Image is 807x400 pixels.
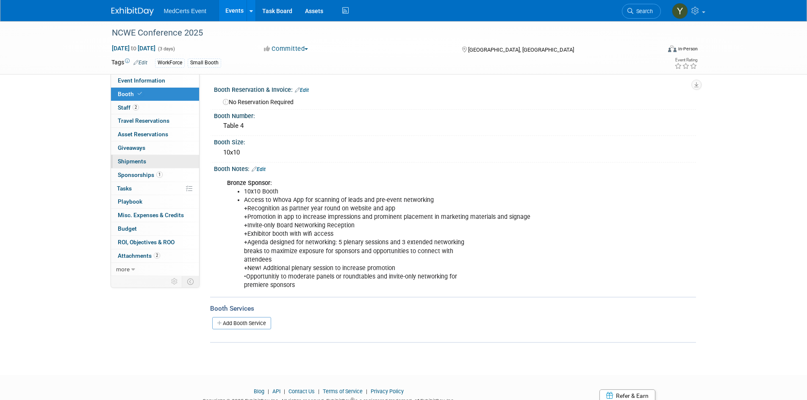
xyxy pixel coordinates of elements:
[111,88,199,101] a: Booth
[261,44,311,53] button: Committed
[288,388,315,394] a: Contact Us
[214,163,696,174] div: Booth Notes:
[138,91,142,96] i: Booth reservation complete
[118,198,142,205] span: Playbook
[668,45,677,52] img: Format-Inperson.png
[244,188,598,196] li: 10x10 Booth
[272,388,280,394] a: API
[118,171,163,178] span: Sponsorships
[111,141,199,154] a: Giveaways
[214,110,696,120] div: Booth Number:
[220,119,690,132] div: Table 4
[672,3,688,19] img: Yenexis Quintana
[111,74,199,87] a: Event Information
[133,60,147,66] a: Edit
[109,25,648,41] div: NCWE Conference 2025
[157,46,175,52] span: (3 days)
[118,144,145,151] span: Giveaways
[371,388,404,394] a: Privacy Policy
[468,47,574,53] span: [GEOGRAPHIC_DATA], [GEOGRAPHIC_DATA]
[622,4,661,19] a: Search
[130,45,138,52] span: to
[182,276,199,287] td: Toggle Event Tabs
[118,158,146,165] span: Shipments
[210,304,696,313] div: Booth Services
[220,146,690,159] div: 10x10
[633,8,653,14] span: Search
[118,252,160,259] span: Attachments
[214,136,696,146] div: Booth Size:
[316,388,322,394] span: |
[220,96,690,106] div: No Reservation Required
[188,58,221,67] div: Small Booth
[212,317,271,329] a: Add Booth Service
[118,104,139,111] span: Staff
[295,87,309,93] a: Edit
[111,249,199,262] a: Attachments2
[118,117,169,124] span: Travel Reservations
[111,7,154,16] img: ExhibitDay
[364,388,369,394] span: |
[116,266,130,273] span: more
[155,58,185,67] div: WorkForce
[111,182,199,195] a: Tasks
[252,166,266,172] a: Edit
[111,195,199,208] a: Playbook
[254,388,264,394] a: Blog
[227,179,272,187] b: Bronze Sponsor:
[282,388,287,394] span: |
[674,58,697,62] div: Event Rating
[167,276,182,287] td: Personalize Event Tab Strip
[111,236,199,249] a: ROI, Objectives & ROO
[323,388,363,394] a: Terms of Service
[154,252,160,259] span: 2
[118,91,144,97] span: Booth
[111,222,199,235] a: Budget
[117,185,132,192] span: Tasks
[118,239,175,246] span: ROI, Objectives & ROO
[111,58,147,68] td: Tags
[244,196,598,290] li: Access to Whova App for scanning of leads and pre-event networking +Recognition as partner year r...
[164,8,206,14] span: MedCerts Event
[214,83,696,94] div: Booth Reservation & Invoice:
[111,263,199,276] a: more
[133,104,139,110] span: 2
[111,155,199,168] a: Shipments
[611,44,698,57] div: Event Format
[678,46,698,52] div: In-Person
[156,171,163,178] span: 1
[111,114,199,127] a: Travel Reservations
[118,131,168,138] span: Asset Reservations
[118,77,165,84] span: Event Information
[266,388,271,394] span: |
[118,212,184,218] span: Misc. Expenses & Credits
[111,209,199,222] a: Misc. Expenses & Credits
[111,128,199,141] a: Asset Reservations
[118,225,137,232] span: Budget
[111,101,199,114] a: Staff2
[111,168,199,182] a: Sponsorships1
[111,44,156,52] span: [DATE] [DATE]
